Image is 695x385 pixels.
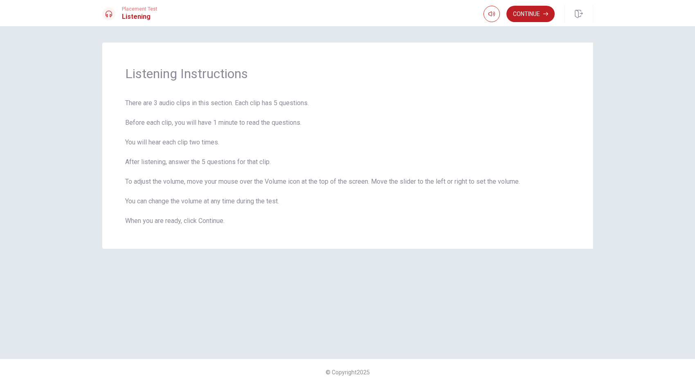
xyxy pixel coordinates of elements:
span: There are 3 audio clips in this section. Each clip has 5 questions. Before each clip, you will ha... [125,98,570,226]
span: Placement Test [122,6,157,12]
button: Continue [506,6,555,22]
span: Listening Instructions [125,65,570,82]
h1: Listening [122,12,157,22]
span: © Copyright 2025 [326,369,370,376]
